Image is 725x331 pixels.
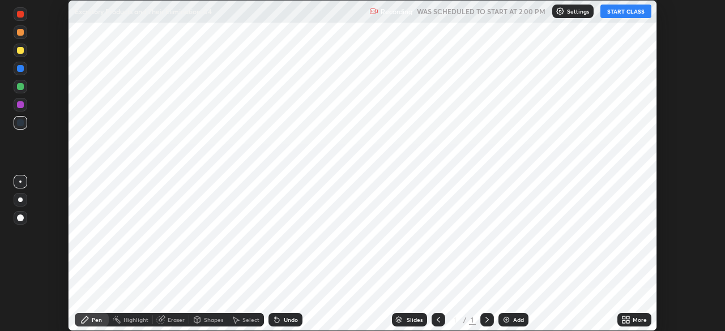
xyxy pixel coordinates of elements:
div: More [633,317,647,323]
h5: WAS SCHEDULED TO START AT 2:00 PM [417,6,545,16]
div: 1 [450,316,461,323]
div: Slides [407,317,423,323]
div: Eraser [168,317,185,323]
div: Highlight [123,317,148,323]
button: START CLASS [600,5,651,18]
img: add-slide-button [502,315,511,324]
div: Add [513,317,524,323]
div: Undo [284,317,298,323]
div: Shapes [204,317,223,323]
p: Recording [381,7,412,16]
div: / [463,316,467,323]
img: recording.375f2c34.svg [369,7,378,16]
div: 1 [469,315,476,325]
div: Select [242,317,259,323]
p: Excretory Products and Their Elimination-04 [75,7,212,16]
div: Pen [92,317,102,323]
p: Settings [567,8,589,14]
img: class-settings-icons [556,7,565,16]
